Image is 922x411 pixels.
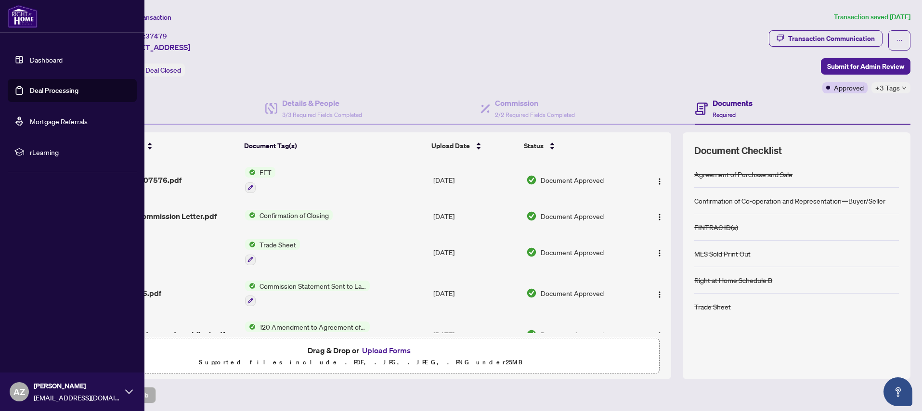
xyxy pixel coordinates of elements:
div: Transaction Communication [788,31,875,46]
span: 2/2 Required Fields Completed [495,111,575,118]
th: (16) File Name [91,132,241,159]
span: Upload Date [431,141,470,151]
td: [DATE] [429,314,522,355]
span: Trade Sheet [256,239,300,250]
img: Logo [656,249,663,257]
a: Dashboard [30,55,63,64]
button: Status IconCommission Statement Sent to Lawyer [245,281,370,307]
span: Status [524,141,544,151]
span: down [902,86,907,90]
button: Status IconConfirmation of Closing [245,210,333,220]
h4: Documents [713,97,753,109]
h4: Commission [495,97,575,109]
span: [PERSON_NAME] [34,381,120,391]
img: Document Status [526,329,537,340]
span: 37479 [145,32,167,40]
img: Status Icon [245,239,256,250]
span: Document Approved [541,247,604,257]
span: +3 Tags [875,82,900,93]
th: Status [520,132,636,159]
td: [DATE] [429,273,522,314]
button: Open asap [883,377,912,406]
button: Logo [652,327,667,342]
button: Submit for Admin Review [821,58,910,75]
div: Confirmation of Co-operation and Representation—Buyer/Seller [694,195,885,206]
span: 2029 Jans Blvd_amendment final.pdf [95,329,225,340]
img: Document Status [526,175,537,185]
span: [STREET_ADDRESS] [119,41,190,53]
img: Status Icon [245,281,256,291]
button: Logo [652,244,667,260]
span: Document Approved [541,288,604,298]
span: Document Approved [541,175,604,185]
img: Document Status [526,247,537,257]
td: [DATE] [429,159,522,201]
span: Confirmation of Closing [256,210,333,220]
a: Mortgage Referrals [30,117,88,126]
span: Commission Statement Sent to Lawyer [256,281,370,291]
img: Status Icon [245,321,256,332]
span: Document Checklist [694,144,782,157]
img: Status Icon [245,210,256,220]
a: Deal Processing [30,86,78,95]
button: Status Icon120 Amendment to Agreement of Purchase and Sale [245,321,370,347]
span: rLearning [30,147,130,157]
span: 120 Amendment to Agreement of Purchase and Sale [256,321,370,332]
th: Upload Date [428,132,520,159]
span: Required [713,111,736,118]
img: Logo [656,213,663,221]
span: 3/3 Required Fields Completed [282,111,362,118]
article: Transaction saved [DATE] [834,12,910,23]
img: logo [8,5,38,28]
span: EFT [256,167,275,178]
button: Status IconTrade Sheet [245,239,300,265]
span: Document Approved [541,329,604,340]
div: Trade Sheet [694,301,731,312]
img: Logo [656,332,663,339]
div: MLS Sold Print Out [694,248,751,259]
span: Drag & Drop orUpload FormsSupported files include .PDF, .JPG, .JPEG, .PNG under25MB [62,338,659,374]
div: Right at Home Schedule B [694,275,772,285]
span: Drag & Drop or [308,344,414,357]
span: Document Approved [541,211,604,221]
span: [EMAIL_ADDRESS][DOMAIN_NAME] [34,392,120,403]
span: Real Estate Commission Letter.pdf [95,210,217,222]
span: ellipsis [896,37,903,44]
img: Logo [656,291,663,298]
h4: Details & People [282,97,362,109]
button: Transaction Communication [769,30,883,47]
span: Approved [834,82,864,93]
p: Supported files include .PDF, .JPG, .JPEG, .PNG under 25 MB [68,357,653,368]
div: Agreement of Purchase and Sale [694,169,792,180]
button: Logo [652,172,667,188]
span: Submit for Admin Review [827,59,904,74]
img: Logo [656,178,663,185]
span: Deal Closed [145,66,181,75]
button: Upload Forms [359,344,414,357]
div: Status: [119,64,185,77]
th: Document Tag(s) [240,132,428,159]
img: Document Status [526,211,537,221]
span: View Transaction [120,13,171,22]
button: Logo [652,285,667,301]
td: [DATE] [429,231,522,273]
button: Logo [652,208,667,224]
div: FINTRAC ID(s) [694,222,738,232]
td: [DATE] [429,201,522,231]
span: AZ [13,385,25,398]
img: Document Status [526,288,537,298]
img: Status Icon [245,167,256,178]
button: Status IconEFT [245,167,275,193]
